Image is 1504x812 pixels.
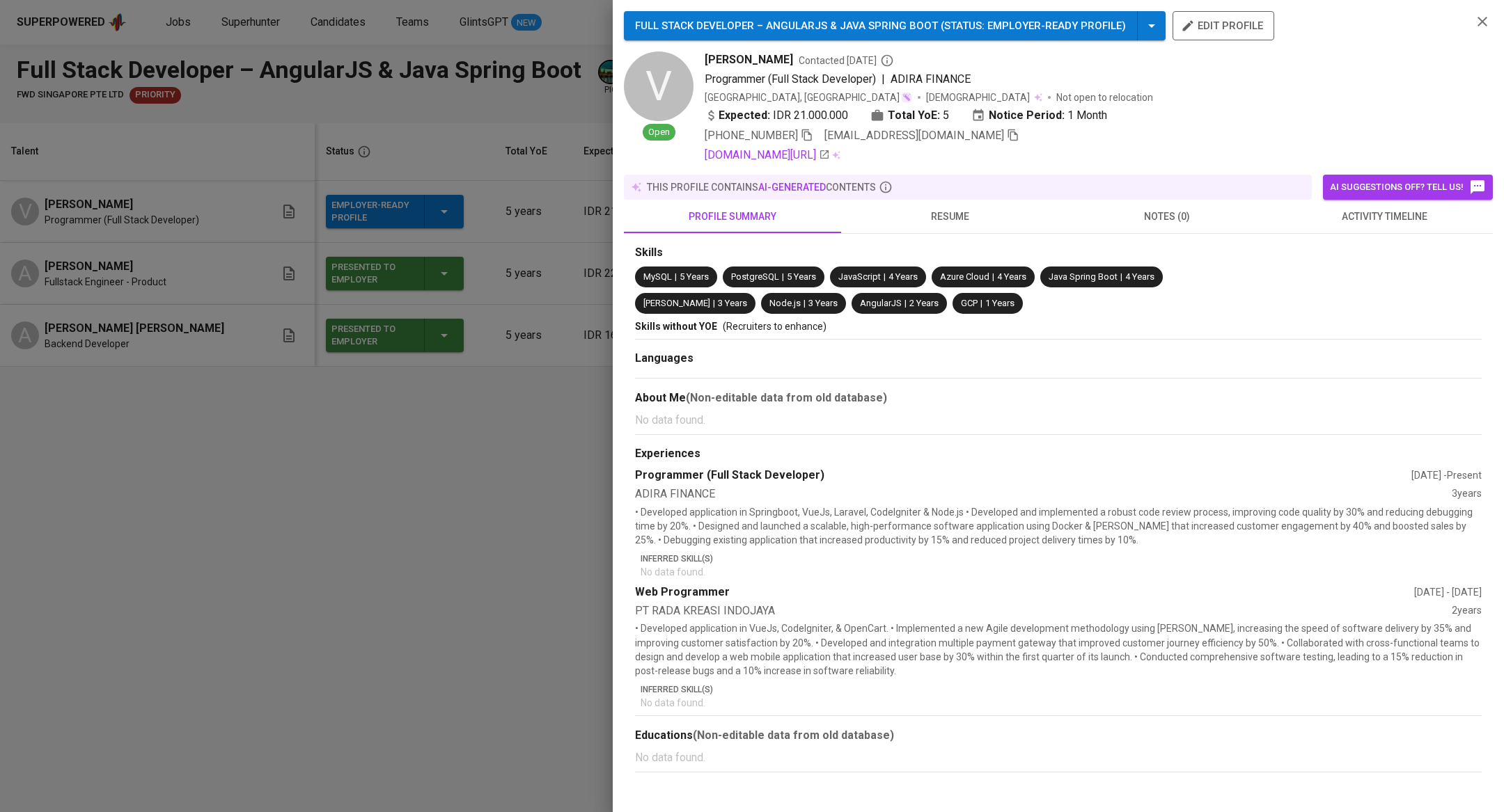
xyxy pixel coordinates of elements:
span: Node.js [769,298,801,308]
div: [DATE] - [DATE] [1414,585,1482,599]
span: 4 Years [997,271,1026,282]
p: Not open to relocation [1056,90,1153,104]
b: Expected: [719,107,770,124]
span: Contacted [DATE] [799,54,894,67]
div: PT RADA KREASI INDOJAYA [635,603,1452,619]
span: Skills without YOE [635,321,717,332]
span: [PHONE_NUMBER] [705,129,798,142]
span: 2 Years [909,298,939,308]
p: No data found. [635,412,1482,429]
div: Experiences [635,446,1482,462]
span: ADIRA FINANCE [891,72,971,86]
a: [DOMAIN_NAME][URL] [705,147,830,164]
span: | [980,297,982,310]
div: Web Programmer [635,584,1414,600]
span: [EMAIL_ADDRESS][DOMAIN_NAME] [824,129,1004,142]
button: AI suggestions off? Tell us! [1323,175,1493,200]
div: Skills [635,245,1482,261]
p: No data found. [641,565,1482,579]
span: 5 [943,107,949,124]
div: About Me [635,390,1482,406]
span: resume [849,208,1050,225]
b: (Non-editable data from old database) [686,391,887,404]
svg: By Batam recruiter [880,54,894,67]
span: 4 Years [1125,271,1154,282]
b: Total YoE: [888,107,940,124]
span: AI-generated [758,182,826,193]
span: | [992,271,994,284]
p: • Developed application in Springboot, VueJs, Laravel, CodeIgniter & Node.js • Developed and impl... [635,505,1482,547]
div: 3 years [1452,486,1482,502]
span: activity timeline [1284,208,1485,225]
button: edit profile [1173,11,1274,40]
b: Notice Period: [989,107,1065,124]
span: Azure Cloud [940,271,989,282]
span: (Recruiters to enhance) [723,321,827,332]
div: IDR 21.000.000 [705,107,848,124]
p: No data found. [635,749,1482,766]
p: No data found. [641,696,1482,710]
span: | [884,271,886,284]
span: | [782,271,784,284]
span: [DEMOGRAPHIC_DATA] [926,90,1032,104]
span: 3 Years [808,298,838,308]
span: | [904,297,907,310]
span: ( STATUS : Employer-Ready Profile ) [941,19,1126,32]
span: | [882,71,885,88]
b: (Non-editable data from old database) [693,729,894,742]
div: [DATE] - Present [1411,468,1482,482]
span: GCP [961,298,978,308]
div: 1 Month [971,107,1107,124]
span: notes (0) [1067,208,1267,225]
p: this profile contains contents [647,180,876,194]
a: edit profile [1173,19,1274,31]
div: V [624,51,694,121]
p: Inferred Skill(s) [641,683,1482,696]
button: FULL STACK DEVELOPER – ANGULARJS & JAVA SPRING BOOT (STATUS: Employer-Ready Profile) [624,11,1166,40]
span: [PERSON_NAME] [705,51,793,68]
span: Open [643,126,675,139]
span: FULL STACK DEVELOPER – ANGULARJS & JAVA SPRING BOOT [635,19,938,32]
span: edit profile [1184,17,1263,35]
div: 2 years [1452,603,1482,619]
p: Inferred Skill(s) [641,552,1482,565]
span: | [804,297,806,310]
img: magic_wand.svg [901,92,912,103]
span: | [675,271,677,284]
span: MySQL [643,271,672,282]
div: Educations [635,727,1482,744]
div: Languages [635,351,1482,367]
p: • Developed application in VueJs, CodeIgniter, & OpenCart. • Implemented a new Agile development ... [635,621,1482,677]
span: JavaScript [838,271,881,282]
span: 1 Years [985,298,1015,308]
span: Java Spring Boot [1049,271,1118,282]
div: Programmer (Full Stack Developer) [635,468,1411,484]
span: 5 Years [787,271,816,282]
span: AI suggestions off? Tell us! [1330,179,1486,196]
div: [GEOGRAPHIC_DATA], [GEOGRAPHIC_DATA] [705,90,912,104]
span: profile summary [632,208,833,225]
div: ADIRA FINANCE [635,486,1452,502]
span: 3 Years [718,298,747,308]
span: 5 Years [680,271,709,282]
span: AngularJS [860,298,902,308]
span: | [713,297,715,310]
span: PostgreSQL [731,271,779,282]
span: 4 Years [888,271,918,282]
span: Programmer (Full Stack Developer) [705,72,876,86]
span: [PERSON_NAME] [643,298,710,308]
span: | [1120,271,1122,284]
